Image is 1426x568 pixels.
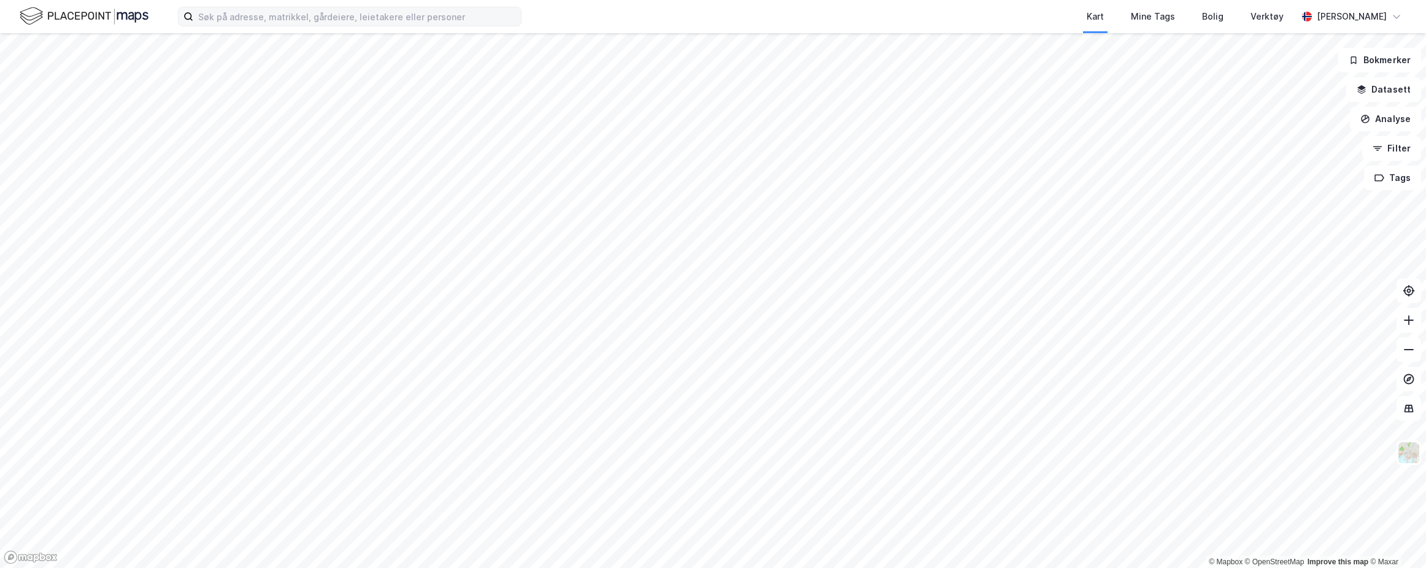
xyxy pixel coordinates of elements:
[4,550,58,564] a: Mapbox homepage
[1338,48,1421,72] button: Bokmerker
[1087,9,1104,24] div: Kart
[193,7,521,26] input: Søk på adresse, matrikkel, gårdeiere, leietakere eller personer
[1346,77,1421,102] button: Datasett
[1245,558,1305,566] a: OpenStreetMap
[20,6,148,27] img: logo.f888ab2527a4732fd821a326f86c7f29.svg
[1308,558,1368,566] a: Improve this map
[1365,509,1426,568] div: Kontrollprogram for chat
[1131,9,1175,24] div: Mine Tags
[1209,558,1243,566] a: Mapbox
[1317,9,1387,24] div: [PERSON_NAME]
[1202,9,1224,24] div: Bolig
[1364,166,1421,190] button: Tags
[1350,107,1421,131] button: Analyse
[1362,136,1421,161] button: Filter
[1397,441,1420,464] img: Z
[1365,509,1426,568] iframe: Chat Widget
[1251,9,1284,24] div: Verktøy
